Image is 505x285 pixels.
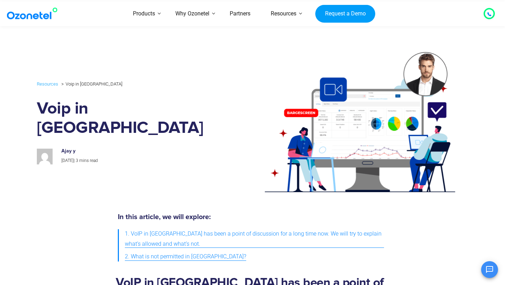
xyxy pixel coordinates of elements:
[261,1,307,26] a: Resources
[481,261,498,278] button: Open chat
[61,158,74,163] span: [DATE]
[165,1,220,26] a: Why Ozonetel
[79,158,98,163] span: mins read
[61,148,209,154] h6: Ajay y
[125,228,384,251] a: 1. VoIP in [GEOGRAPHIC_DATA] has been a point of discussion for a long time now. We will try to e...
[123,1,165,26] a: Products
[125,252,246,262] span: 2. What is not permitted in [GEOGRAPHIC_DATA]?
[125,229,384,249] span: 1. VoIP in [GEOGRAPHIC_DATA] has been a point of discussion for a long time now. We will try to e...
[61,157,209,165] p: |
[37,80,58,88] a: Resources
[118,213,384,220] h5: In this article, we will explore:
[60,80,122,88] li: Voip in [GEOGRAPHIC_DATA]
[220,1,261,26] a: Partners
[76,158,78,163] span: 3
[37,149,53,164] img: ca79e7ff75a4a49ece3c360be6bc1c9ae11b1190ab38fa3a42769ffe2efab0fe
[125,250,246,263] a: 2. What is not permitted in [GEOGRAPHIC_DATA]?
[37,99,217,138] h1: Voip in [GEOGRAPHIC_DATA]
[315,5,375,23] a: Request a Demo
